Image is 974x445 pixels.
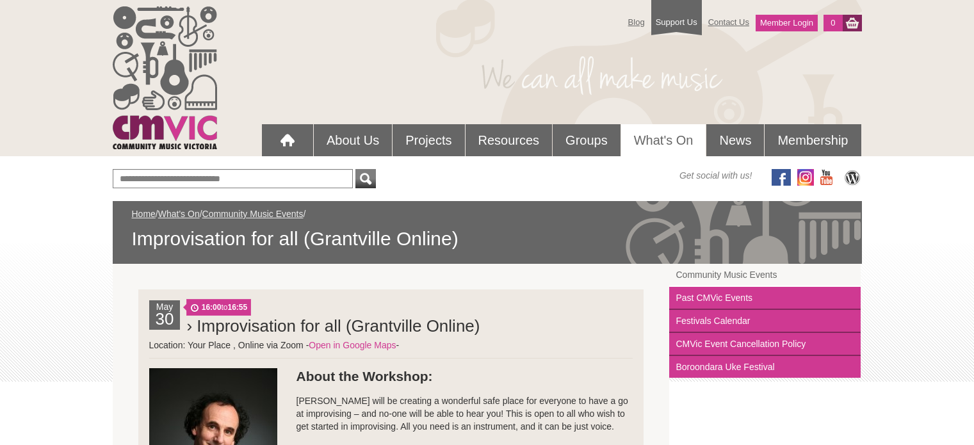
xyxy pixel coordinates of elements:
[756,15,818,31] a: Member Login
[621,124,706,156] a: What's On
[553,124,621,156] a: Groups
[149,300,181,330] div: May
[706,124,764,156] a: News
[843,169,862,186] img: CMVic Blog
[669,287,861,310] a: Past CMVic Events
[797,169,814,186] img: icon-instagram.png
[679,169,752,182] span: Get social with us!
[393,124,464,156] a: Projects
[186,299,251,316] span: to
[669,264,861,287] a: Community Music Events
[765,124,861,156] a: Membership
[824,15,842,31] a: 0
[669,333,861,356] a: CMVic Event Cancellation Policy
[202,303,222,312] strong: 16:00
[156,394,633,433] p: [PERSON_NAME] will be creating a wonderful safe place for everyone to have a go at improvising – ...
[622,11,651,33] a: Blog
[669,310,861,333] a: Festivals Calendar
[132,207,843,251] div: / / /
[202,209,304,219] a: Community Music Events
[158,209,200,219] a: What's On
[466,124,553,156] a: Resources
[149,368,633,385] h3: About the Workshop:
[314,124,392,156] a: About Us
[702,11,756,33] a: Contact Us
[132,209,156,219] a: Home
[227,303,247,312] strong: 16:55
[669,356,861,378] a: Boroondara Uke Festival
[309,340,396,350] a: Open in Google Maps
[186,313,633,339] h2: › Improvisation for all (Grantville Online)
[132,227,843,251] span: Improvisation for all (Grantville Online)
[113,6,217,149] img: cmvic_logo.png
[152,313,177,330] h2: 30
